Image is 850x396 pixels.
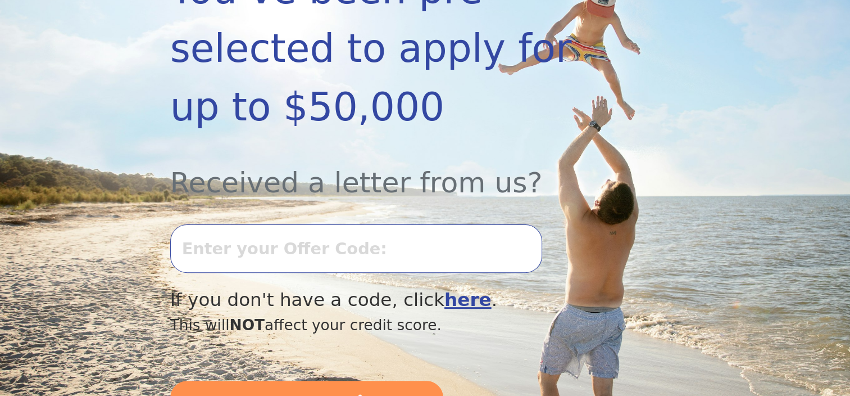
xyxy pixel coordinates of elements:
div: This will affect your credit score. [170,314,604,336]
input: Enter your Offer Code: [170,224,542,273]
div: If you don't have a code, click . [170,286,604,314]
a: here [444,289,492,310]
span: NOT [230,316,265,334]
div: Received a letter from us? [170,136,604,204]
